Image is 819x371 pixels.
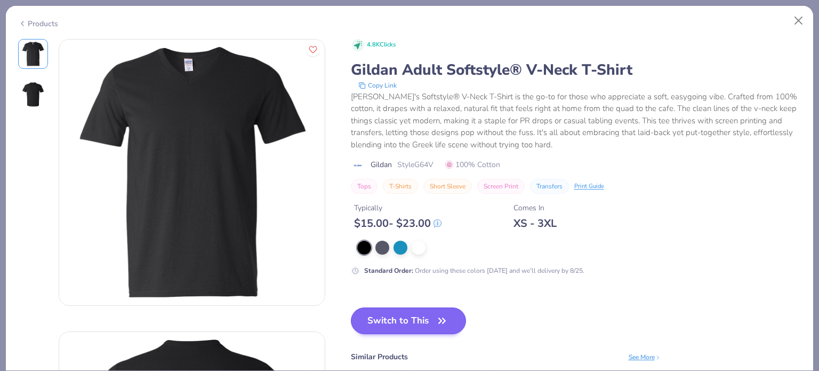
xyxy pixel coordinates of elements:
img: Front [20,41,46,67]
button: Transfers [530,179,569,194]
div: Products [18,18,58,29]
span: Style G64V [397,159,433,170]
span: 4.8K Clicks [367,41,396,50]
button: Tops [351,179,378,194]
button: Switch to This [351,307,467,334]
div: $ 15.00 - $ 23.00 [354,217,441,230]
img: Front [59,40,325,305]
button: Like [306,43,320,57]
img: brand logo [351,161,365,170]
button: Screen Print [477,179,525,194]
div: Typically [354,202,441,214]
div: Similar Products [351,351,408,362]
div: XS - 3XL [513,217,557,230]
span: 100% Cotton [445,159,500,170]
div: Comes In [513,202,557,214]
div: See More [629,352,661,362]
div: Order using these colors [DATE] and we’ll delivery by 8/25. [364,266,584,275]
div: Print Guide [574,182,604,191]
button: copy to clipboard [355,80,400,91]
span: Gildan [371,159,392,170]
div: Gildan Adult Softstyle® V-Neck T-Shirt [351,60,801,80]
button: T-Shirts [383,179,418,194]
strong: Standard Order : [364,266,413,275]
button: Short Sleeve [423,179,472,194]
img: Back [20,82,46,107]
div: [PERSON_NAME]'s Softstyle® V-Neck T-Shirt is the go-to for those who appreciate a soft, easygoing... [351,91,801,151]
button: Close [789,11,809,31]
